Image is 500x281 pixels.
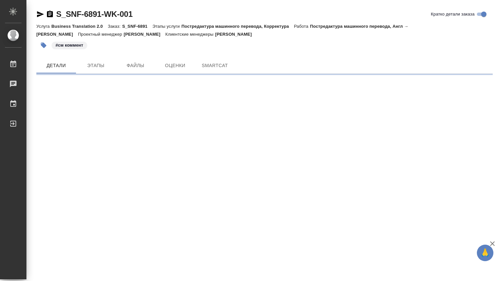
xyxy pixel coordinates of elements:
[165,32,215,37] p: Клиентские менеджеры
[40,61,72,70] span: Детали
[480,246,491,260] span: 🙏
[51,42,88,48] span: см коммент
[36,24,51,29] p: Услуга
[199,61,231,70] span: SmartCat
[431,11,475,18] span: Кратко детали заказа
[36,38,51,53] button: Добавить тэг
[56,42,83,49] p: #см коммент
[36,10,44,18] button: Скопировать ссылку для ЯМессенджера
[78,32,124,37] p: Проектный менеджер
[80,61,112,70] span: Этапы
[120,61,151,70] span: Файлы
[159,61,191,70] span: Оценки
[46,10,54,18] button: Скопировать ссылку
[294,24,310,29] p: Работа
[51,24,108,29] p: Business Translation 2.0
[477,245,493,261] button: 🙏
[215,32,257,37] p: [PERSON_NAME]
[181,24,294,29] p: Постредактура машинного перевода, Корректура
[122,24,153,29] p: S_SNF-6891
[152,24,181,29] p: Этапы услуги
[124,32,165,37] p: [PERSON_NAME]
[108,24,122,29] p: Заказ:
[56,10,133,19] a: S_SNF-6891-WK-001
